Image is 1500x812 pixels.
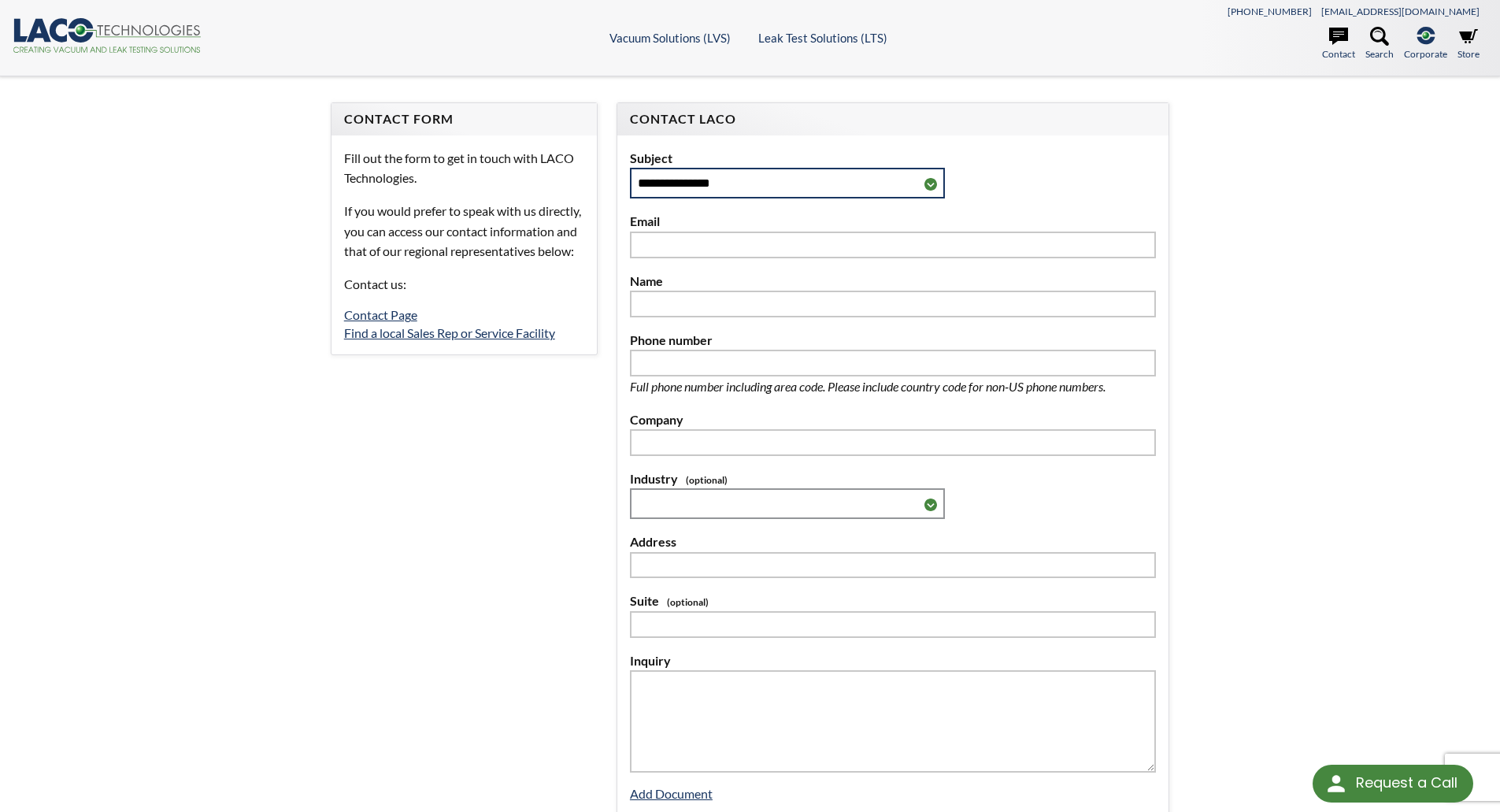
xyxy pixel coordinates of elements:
p: If you would prefer to speak with us directly, you can access our contact information and that of... [344,201,584,261]
h4: Contact LACO [630,111,1156,128]
span: Corporate [1404,46,1447,61]
p: Full phone number including area code. Please include country code for non-US phone numbers. [630,376,1156,397]
label: Phone number [630,330,1156,350]
label: Industry [630,469,1156,489]
a: Leak Test Solutions (LTS) [758,31,887,45]
a: [PHONE_NUMBER] [1228,6,1312,17]
label: Inquiry [630,651,1156,671]
a: Vacuum Solutions (LVS) [609,31,731,45]
a: Search [1365,27,1394,61]
label: Suite [630,591,1156,611]
label: Email [630,211,1156,232]
div: Request a Call [1313,765,1473,803]
a: Contact [1322,27,1355,61]
label: Subject [630,148,1156,169]
p: Fill out the form to get in touch with LACO Technologies. [344,148,584,188]
h4: Contact Form [344,111,584,128]
label: Name [630,271,1156,291]
img: round button [1324,771,1349,796]
a: Add Document [630,786,713,801]
p: Contact us: [344,274,584,295]
a: Find a local Sales Rep or Service Facility [344,325,555,340]
div: Request a Call [1356,765,1457,801]
label: Company [630,410,1156,430]
label: Address [630,532,1156,552]
a: [EMAIL_ADDRESS][DOMAIN_NAME] [1321,6,1480,17]
a: Contact Page [344,307,417,322]
a: Store [1457,27,1480,61]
